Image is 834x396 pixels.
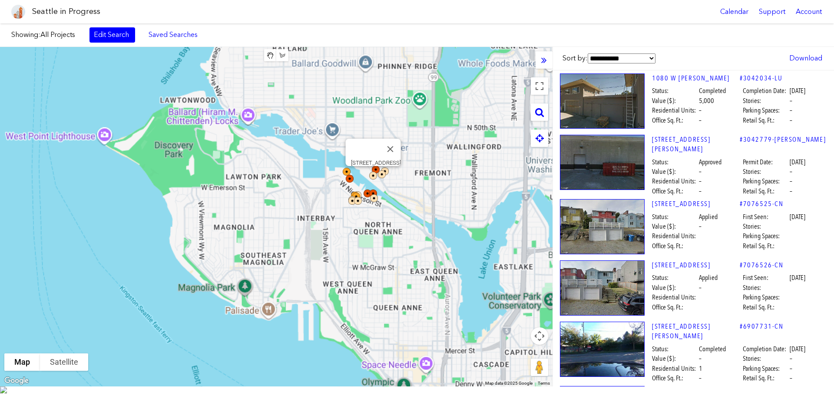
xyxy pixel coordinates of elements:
span: First Seen: [743,212,788,222]
img: 3439_9TH_AVE_W_SEATTLE.jpg [560,199,645,254]
img: 4108_LEARY_WAY_NW_SEATTLE.jpg [560,322,645,377]
span: Office Sq. Ft.: [652,186,698,196]
button: Draw a shape [276,49,288,61]
a: Edit Search [89,27,135,42]
span: – [790,116,792,125]
img: 1080_W_EWING_PL_SEATTLE.jpg [560,73,645,129]
a: #6907731-CN [740,322,784,331]
span: Stories: [743,354,788,363]
span: Parking Spaces: [743,176,788,186]
span: Residential Units: [652,176,698,186]
span: – [790,186,792,196]
span: – [699,116,702,125]
span: – [790,364,792,373]
span: Retail Sq. Ft.: [743,116,788,125]
select: Sort by: [588,53,655,63]
a: 1080 W [PERSON_NAME] [652,73,740,83]
span: – [699,176,702,186]
span: Residential Units: [652,231,698,241]
span: [DATE] [790,344,805,354]
span: Stories: [743,222,788,231]
span: – [790,373,792,383]
span: Stories: [743,283,788,293]
span: All Projects [40,30,75,39]
span: Completed [699,86,726,96]
span: [DATE] [790,273,805,283]
a: [STREET_ADDRESS] [652,199,740,209]
span: Completion Date: [743,86,788,96]
span: Office Sq. Ft.: [652,116,698,125]
span: Applied [699,273,718,283]
span: Residential Units: [652,106,698,115]
span: 1 [699,364,702,373]
span: – [699,106,702,115]
span: Status: [652,86,698,96]
span: – [699,373,702,383]
a: #7076525-CN [740,199,784,209]
a: #3042034-LU [740,73,783,83]
span: – [790,354,792,363]
span: Permit Date: [743,157,788,167]
button: Toggle fullscreen view [531,77,548,95]
span: Retail Sq. Ft.: [743,373,788,383]
label: Showing: [11,30,81,40]
button: Show street map [4,353,40,371]
span: Status: [652,344,698,354]
span: Approved [699,157,721,167]
span: Parking Spaces: [743,364,788,373]
span: Value ($): [652,283,698,293]
img: Google [2,375,31,386]
h1: Seattle in Progress [32,6,100,17]
span: Retail Sq. Ft.: [743,241,788,251]
span: Residential Units: [652,364,698,373]
span: – [790,167,792,176]
img: 1100_W_EWING_ST_SEATTLE.jpg [560,135,645,190]
span: Completed [699,344,726,354]
span: 5,000 [699,96,714,106]
a: #7049764-CN [740,386,784,396]
span: Office Sq. Ft.: [652,241,698,251]
span: Parking Spaces: [743,293,788,302]
button: Drag Pegman onto the map to open Street View [531,359,548,376]
span: Parking Spaces: [743,231,788,241]
span: Parking Spaces: [743,106,788,115]
span: [DATE] [790,157,805,167]
a: Saved Searches [144,27,202,42]
span: Completion Date: [743,344,788,354]
span: Office Sq. Ft.: [652,303,698,312]
div: [STREET_ADDRESS] [351,160,401,166]
span: Value ($): [652,96,698,106]
button: Map camera controls [531,327,548,345]
span: Status: [652,273,698,283]
span: – [790,106,792,115]
span: Residential Units: [652,293,698,302]
span: Status: [652,157,698,167]
span: Applied [699,212,718,222]
span: Stories: [743,96,788,106]
span: Value ($): [652,167,698,176]
a: [STREET_ADDRESS][PERSON_NAME] [652,322,740,341]
span: [DATE] [790,212,805,222]
span: [DATE] [790,86,805,96]
span: – [699,167,702,176]
img: favicon-96x96.png [11,5,25,19]
span: Stories: [743,167,788,176]
a: #3042779-[PERSON_NAME] [740,135,826,144]
span: – [699,354,702,363]
a: Terms [538,381,550,386]
span: – [699,186,702,196]
span: Retail Sq. Ft.: [743,186,788,196]
label: Sort by: [563,53,655,63]
span: Retail Sq. Ft.: [743,303,788,312]
span: Map data ©2025 Google [485,381,533,386]
button: Close [380,139,401,160]
span: First Seen: [743,273,788,283]
span: – [699,283,702,293]
a: Open this area in Google Maps (opens a new window) [2,375,31,386]
a: #7076526-CN [740,260,784,270]
a: [STREET_ADDRESS] [652,260,740,270]
span: Status: [652,212,698,222]
button: Stop drawing [264,49,276,61]
img: 3445_9TH_AVE_W_SEATTLE.jpg [560,260,645,316]
a: Download [785,51,827,66]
